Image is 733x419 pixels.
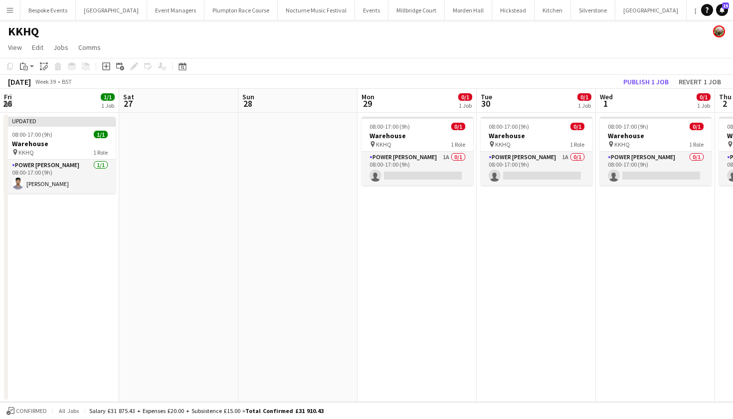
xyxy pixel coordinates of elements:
[360,98,374,109] span: 29
[93,149,108,156] span: 1 Role
[8,43,22,52] span: View
[689,141,704,148] span: 1 Role
[369,123,410,130] span: 08:00-17:00 (9h)
[577,93,591,101] span: 0/1
[722,2,729,9] span: 15
[697,93,711,101] span: 0/1
[62,78,72,85] div: BST
[147,0,204,20] button: Event Managers
[4,41,26,54] a: View
[615,0,687,20] button: [GEOGRAPHIC_DATA]
[89,407,324,415] div: Salary £31 875.43 + Expenses £20.00 + Subsistence £15.00 =
[16,408,47,415] span: Confirmed
[33,78,58,85] span: Week 39
[241,98,254,109] span: 28
[362,117,473,186] app-job-card: 08:00-17:00 (9h)0/1Warehouse KKHQ1 RolePower [PERSON_NAME]1A0/108:00-17:00 (9h)
[718,98,732,109] span: 2
[481,152,592,186] app-card-role: Power [PERSON_NAME]1A0/108:00-17:00 (9h)
[101,93,115,101] span: 1/1
[458,93,472,101] span: 0/1
[5,406,48,417] button: Confirmed
[459,102,472,109] div: 1 Job
[451,123,465,130] span: 0/1
[204,0,278,20] button: Plumpton Race Course
[719,92,732,101] span: Thu
[578,102,591,109] div: 1 Job
[675,75,725,88] button: Revert 1 job
[18,149,34,156] span: KKHQ
[570,123,584,130] span: 0/1
[362,131,473,140] h3: Warehouse
[608,123,648,130] span: 08:00-17:00 (9h)
[49,41,72,54] a: Jobs
[4,117,116,194] app-job-card: Updated08:00-17:00 (9h)1/1Warehouse KKHQ1 RolePower [PERSON_NAME]1/108:00-17:00 (9h)[PERSON_NAME]
[600,92,613,101] span: Wed
[78,43,101,52] span: Comms
[690,123,704,130] span: 0/1
[600,152,712,186] app-card-role: Power [PERSON_NAME]0/108:00-17:00 (9h)
[614,141,630,148] span: KKHQ
[4,139,116,148] h3: Warehouse
[94,131,108,138] span: 1/1
[451,141,465,148] span: 1 Role
[489,123,529,130] span: 08:00-17:00 (9h)
[600,117,712,186] app-job-card: 08:00-17:00 (9h)0/1Warehouse KKHQ1 RolePower [PERSON_NAME]0/108:00-17:00 (9h)
[713,25,725,37] app-user-avatar: Staffing Manager
[74,41,105,54] a: Comms
[4,160,116,194] app-card-role: Power [PERSON_NAME]1/108:00-17:00 (9h)[PERSON_NAME]
[570,141,584,148] span: 1 Role
[245,407,324,415] span: Total Confirmed £31 910.43
[57,407,81,415] span: All jobs
[355,0,388,20] button: Events
[278,0,355,20] button: Nocturne Music Festival
[8,77,31,87] div: [DATE]
[445,0,492,20] button: Morden Hall
[101,102,114,109] div: 1 Job
[376,141,391,148] span: KKHQ
[495,141,511,148] span: KKHQ
[481,92,492,101] span: Tue
[76,0,147,20] button: [GEOGRAPHIC_DATA]
[32,43,43,52] span: Edit
[479,98,492,109] span: 30
[388,0,445,20] button: Millbridge Court
[242,92,254,101] span: Sun
[362,152,473,186] app-card-role: Power [PERSON_NAME]1A0/108:00-17:00 (9h)
[123,92,134,101] span: Sat
[716,4,728,16] a: 15
[492,0,535,20] button: Hickstead
[4,117,116,125] div: Updated
[571,0,615,20] button: Silverstone
[535,0,571,20] button: Kitchen
[12,131,52,138] span: 08:00-17:00 (9h)
[598,98,613,109] span: 1
[481,131,592,140] h3: Warehouse
[2,98,12,109] span: 26
[362,92,374,101] span: Mon
[4,92,12,101] span: Fri
[619,75,673,88] button: Publish 1 job
[122,98,134,109] span: 27
[600,131,712,140] h3: Warehouse
[8,24,39,39] h1: KKHQ
[28,41,47,54] a: Edit
[20,0,76,20] button: Bespoke Events
[697,102,710,109] div: 1 Job
[481,117,592,186] app-job-card: 08:00-17:00 (9h)0/1Warehouse KKHQ1 RolePower [PERSON_NAME]1A0/108:00-17:00 (9h)
[53,43,68,52] span: Jobs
